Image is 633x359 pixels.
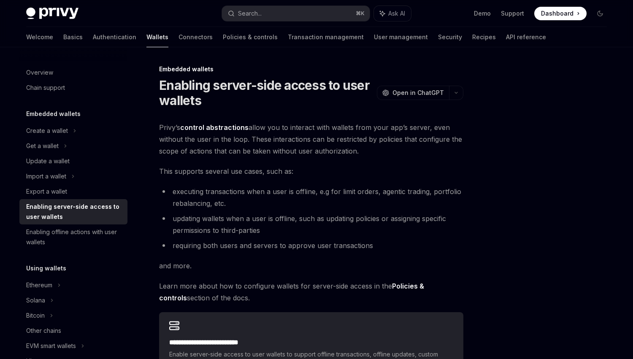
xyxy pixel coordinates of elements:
a: Policies & controls [223,27,278,47]
a: control abstractions [180,123,249,132]
div: Overview [26,67,53,78]
a: Enabling offline actions with user wallets [19,224,127,250]
button: Toggle dark mode [593,7,607,20]
div: Get a wallet [26,141,59,151]
div: Create a wallet [26,126,68,136]
a: Security [438,27,462,47]
a: Recipes [472,27,496,47]
div: Embedded wallets [159,65,463,73]
li: updating wallets when a user is offline, such as updating policies or assigning specific permissi... [159,213,463,236]
div: EVM smart wallets [26,341,76,351]
button: Open in ChatGPT [377,86,449,100]
div: Other chains [26,326,61,336]
div: Search... [238,8,262,19]
a: Welcome [26,27,53,47]
span: Dashboard [541,9,573,18]
a: Demo [474,9,491,18]
a: Update a wallet [19,154,127,169]
a: Authentication [93,27,136,47]
a: Other chains [19,323,127,338]
button: Search...⌘K [222,6,370,21]
div: Solana [26,295,45,305]
li: requiring both users and servers to approve user transactions [159,240,463,251]
a: Connectors [179,27,213,47]
div: Bitcoin [26,310,45,321]
div: Update a wallet [26,156,70,166]
span: and more. [159,260,463,272]
span: Ask AI [388,9,405,18]
a: Enabling server-side access to user wallets [19,199,127,224]
li: executing transactions when a user is offline, e.g for limit orders, agentic trading, portfolio r... [159,186,463,209]
a: Wallets [146,27,168,47]
a: Basics [63,27,83,47]
span: Open in ChatGPT [392,89,444,97]
div: Enabling offline actions with user wallets [26,227,122,247]
button: Ask AI [374,6,411,21]
h5: Using wallets [26,263,66,273]
div: Chain support [26,83,65,93]
a: Dashboard [534,7,587,20]
span: Learn more about how to configure wallets for server-side access in the section of the docs. [159,280,463,304]
div: Enabling server-side access to user wallets [26,202,122,222]
div: Ethereum [26,280,52,290]
h1: Enabling server-side access to user wallets [159,78,373,108]
img: dark logo [26,8,78,19]
div: Export a wallet [26,186,67,197]
h5: Embedded wallets [26,109,81,119]
span: ⌘ K [356,10,365,17]
span: This supports several use cases, such as: [159,165,463,177]
span: Privy’s allow you to interact with wallets from your app’s server, even without the user in the l... [159,121,463,157]
a: Chain support [19,80,127,95]
a: User management [374,27,428,47]
a: Support [501,9,524,18]
a: API reference [506,27,546,47]
div: Import a wallet [26,171,66,181]
a: Export a wallet [19,184,127,199]
a: Transaction management [288,27,364,47]
a: Overview [19,65,127,80]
